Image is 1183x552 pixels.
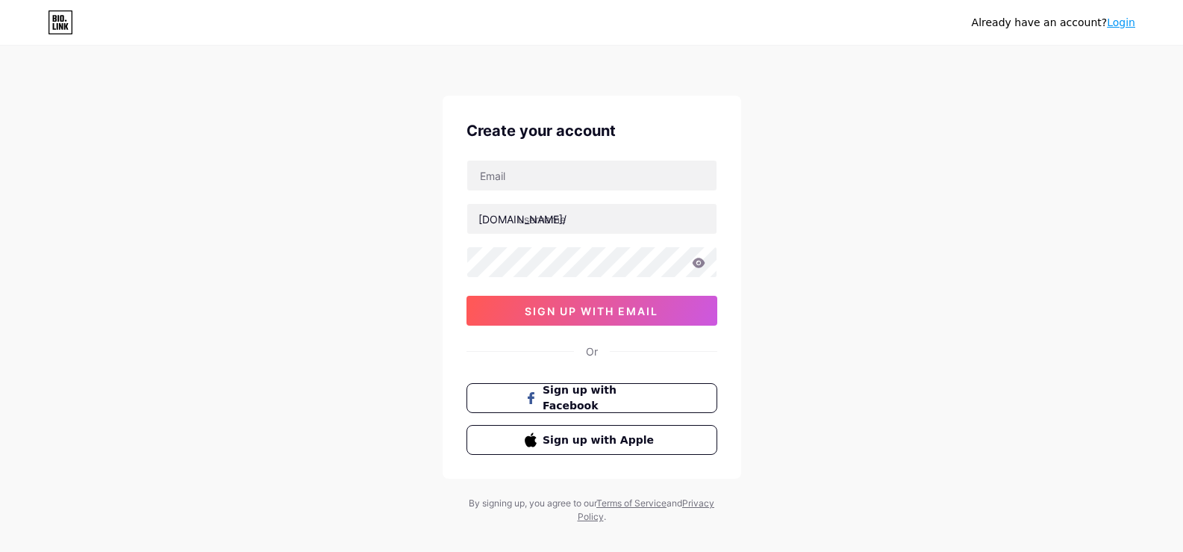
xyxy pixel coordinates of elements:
button: Sign up with Apple [466,425,717,455]
div: By signing up, you agree to our and . [465,497,719,524]
div: Create your account [466,120,717,142]
a: Terms of Service [596,497,667,509]
button: sign up with email [466,296,717,326]
div: Or [586,344,598,359]
input: Email [467,161,717,190]
button: Sign up with Facebook [466,383,717,413]
div: [DOMAIN_NAME]/ [478,211,566,227]
input: username [467,204,717,234]
a: Login [1107,16,1135,28]
span: Sign up with Facebook [543,382,658,414]
div: Already have an account? [972,15,1135,31]
span: sign up with email [525,305,658,317]
span: Sign up with Apple [543,432,658,448]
